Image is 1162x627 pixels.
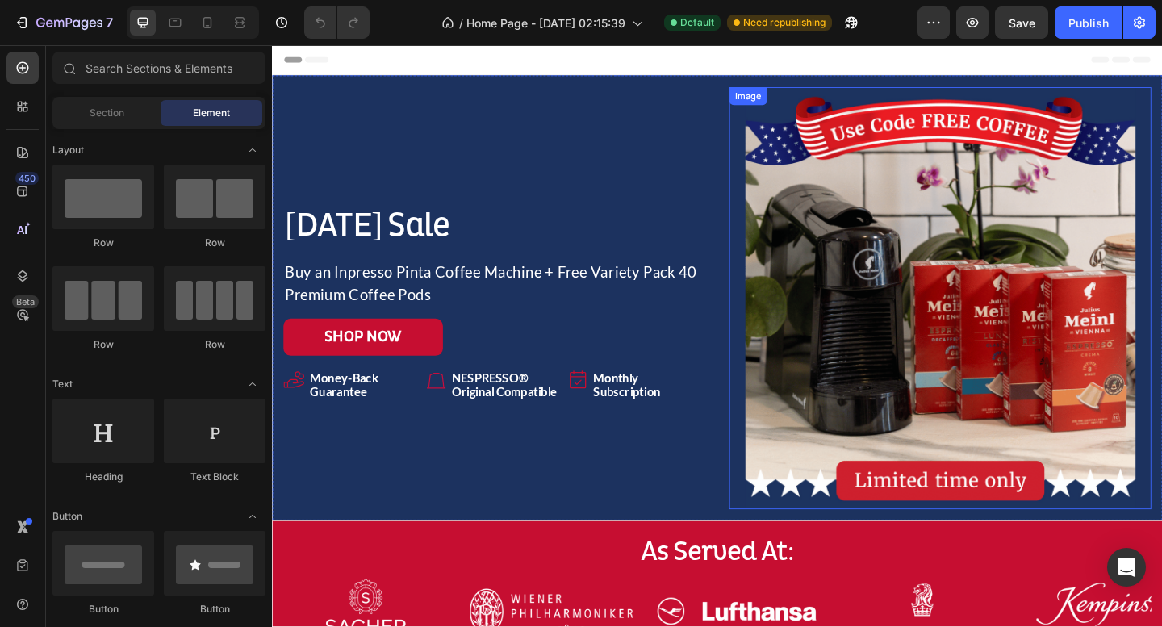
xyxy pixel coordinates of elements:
[1055,6,1122,39] button: Publish
[304,6,370,39] div: Undo/Redo
[52,602,154,617] div: Button
[52,377,73,391] span: Text
[459,15,463,31] span: /
[497,46,956,505] img: gempages_567413769269937089-4bbe9d3e-b9b8-494d-b14f-8542fcf58c5c.png
[52,143,84,157] span: Layout
[164,602,265,617] div: Button
[164,470,265,484] div: Text Block
[500,48,535,63] div: Image
[193,106,230,120] span: Element
[52,337,154,352] div: Row
[90,106,124,120] span: Section
[240,504,265,529] span: Toggle open
[1068,15,1109,31] div: Publish
[240,371,265,397] span: Toggle open
[466,15,625,31] span: Home Page - [DATE] 02:15:39
[12,295,39,308] div: Beta
[52,52,265,84] input: Search Sections & Elements
[348,353,471,387] h2: Monthly Subscription
[995,6,1048,39] button: Save
[272,45,1162,627] iframe: Design area
[52,236,154,250] div: Row
[15,172,39,185] div: 450
[680,15,714,30] span: Default
[164,236,265,250] div: Row
[106,13,113,32] p: 7
[1107,548,1146,587] div: Open Intercom Messenger
[240,137,265,163] span: Toggle open
[12,530,956,572] h2: As Served At:
[743,15,826,30] span: Need republishing
[1009,16,1035,30] span: Save
[6,6,120,39] button: 7
[52,470,154,484] div: Heading
[52,509,82,524] span: Button
[164,337,265,352] div: Row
